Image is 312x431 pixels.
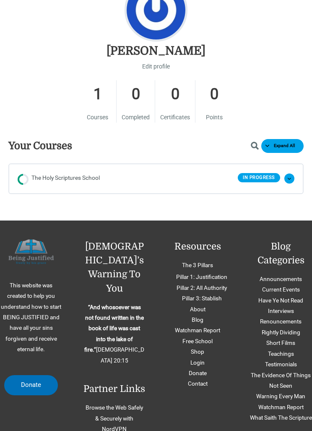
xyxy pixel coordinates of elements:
[238,173,280,182] div: In Progress
[262,329,300,336] a: Rightly Dividing
[166,239,229,389] aside: Footer Widget 3
[269,143,299,149] span: Expand All
[83,382,146,396] h2: Partner Links
[175,327,220,334] a: Watchman Report
[188,380,208,387] a: Contact
[87,114,108,121] span: Courses
[31,173,100,185] span: The Holy Scriptures School
[142,61,170,72] a: Edit profile
[265,361,297,368] a: Testimonials
[8,139,72,152] h3: Your Courses
[251,372,311,389] a: The Evidence Of Things Not Seen
[182,295,222,302] a: Pillar 3: Stablish
[122,114,150,121] span: Completed
[192,316,203,323] a: Blog
[268,307,294,314] a: Interviews
[160,80,190,108] strong: 0
[250,142,263,150] button: Show Courses Search Field
[206,114,223,121] span: Points
[83,239,146,295] h2: [DEMOGRAPHIC_DATA]’s Warning To You
[260,318,302,325] a: Renouncements
[261,139,304,153] button: Expand All
[177,284,227,291] a: Pillar 2: All Authority
[182,262,213,268] a: The 3 Pillars
[250,414,312,421] a: What Saith The Scripture
[190,306,205,313] a: About
[268,350,294,357] a: Teachings
[160,114,190,121] span: Certificates
[16,172,31,187] div: In progress
[176,273,227,280] a: Pillar 1: Justification
[83,302,146,366] p: [DEMOGRAPHIC_DATA] 20:15
[107,44,205,59] h2: [PERSON_NAME]
[191,348,204,355] a: Shop
[262,286,300,293] a: Current Events
[258,297,303,304] a: Have Ye Not Read
[18,173,238,185] a: In progress The Holy Scriptures School
[84,80,111,108] strong: 1
[258,404,304,410] a: Watchman Report
[200,80,228,108] strong: 0
[122,80,150,108] strong: 0
[182,338,213,344] a: Free School
[190,359,205,366] a: Login
[256,393,305,399] a: Warning Every Man
[260,276,302,282] a: Announcements
[84,304,144,353] strong: “And whosoever was not found written in the book of life was cast into the lake of fire.”
[4,375,58,395] a: Donate
[266,339,295,346] a: Short Films
[166,239,229,253] h2: Resources
[166,260,229,389] nav: Resources
[189,370,207,376] a: Donate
